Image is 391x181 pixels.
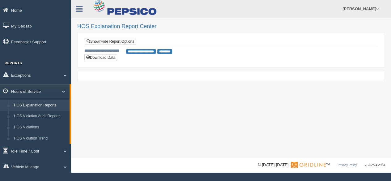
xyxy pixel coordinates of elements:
img: Gridline [291,162,326,168]
a: HOS Violations [11,122,70,133]
a: HOS Explanation Reports [11,100,70,111]
div: © [DATE]-[DATE] - ™ [258,162,385,168]
a: Show/Hide Report Options [85,38,136,45]
a: HOS Violation Trend [11,133,70,144]
a: HOS Violation Audit Reports [11,111,70,122]
button: Download Data [84,54,117,61]
span: v. 2025.4.2063 [365,163,385,167]
a: Privacy Policy [338,163,357,167]
h2: HOS Explanation Report Center [77,24,385,30]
